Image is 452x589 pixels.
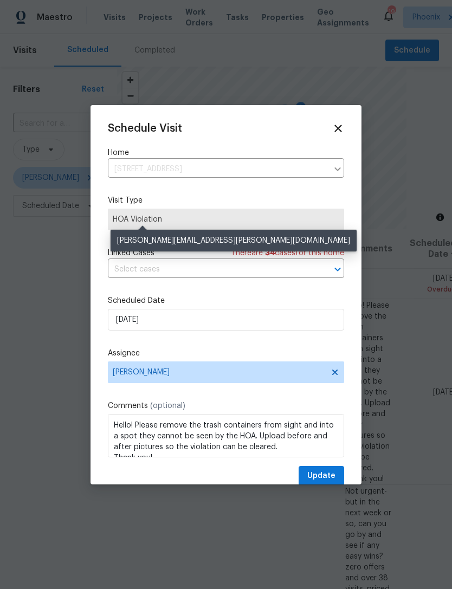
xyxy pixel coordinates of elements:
[108,161,328,178] input: Enter in an address
[108,147,344,158] label: Home
[113,214,339,225] span: HOA Violation
[108,295,344,306] label: Scheduled Date
[231,248,344,258] span: There are case s for this home
[108,414,344,457] textarea: Hello! Please remove the trash containers from sight and into a spot they cannot be seen by the H...
[108,348,344,359] label: Assignee
[330,262,345,277] button: Open
[299,466,344,486] button: Update
[108,248,154,258] span: Linked Cases
[108,195,344,206] label: Visit Type
[108,261,314,278] input: Select cases
[332,122,344,134] span: Close
[307,469,335,483] span: Update
[108,309,344,331] input: M/D/YYYY
[108,123,182,134] span: Schedule Visit
[108,400,344,411] label: Comments
[150,402,185,410] span: (optional)
[111,230,357,251] div: [PERSON_NAME][EMAIL_ADDRESS][PERSON_NAME][DOMAIN_NAME]
[265,249,275,257] span: 34
[113,368,325,377] span: [PERSON_NAME]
